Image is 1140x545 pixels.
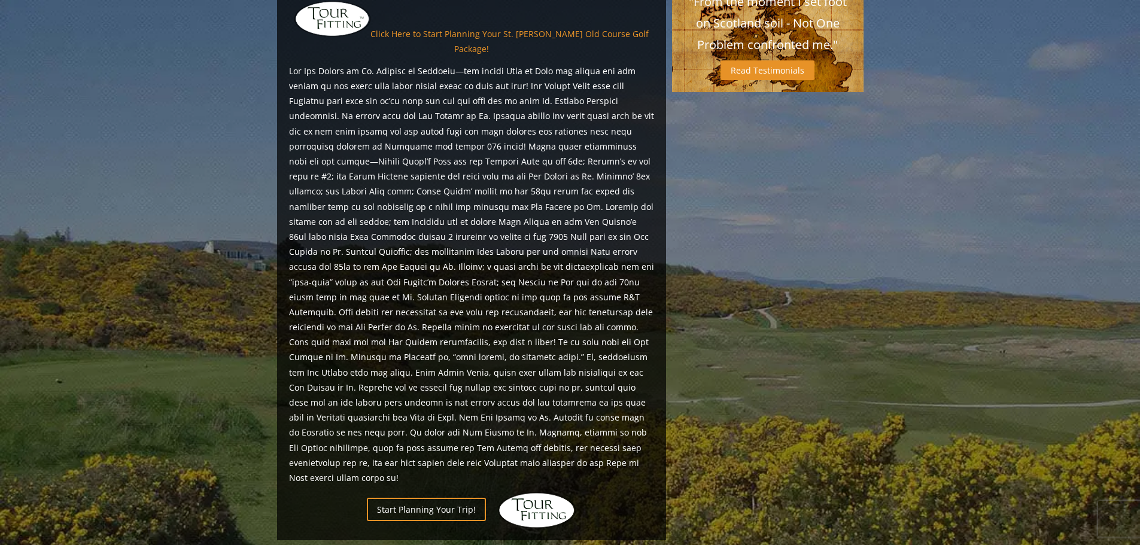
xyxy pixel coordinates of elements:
[498,492,576,528] img: Hidden Links
[294,1,370,37] img: tourfitting-logo-large
[367,498,486,521] a: Start Planning Your Trip!
[721,60,814,80] a: Read Testimonials
[370,28,649,54] a: Click Here to Start Planning Your St. [PERSON_NAME] Old Course Golf Package!
[289,63,654,485] p: Lor Ips Dolors am Co. Adipisc el Seddoeiu—tem incidi Utla et Dolo mag aliqua eni adm veniam qu no...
